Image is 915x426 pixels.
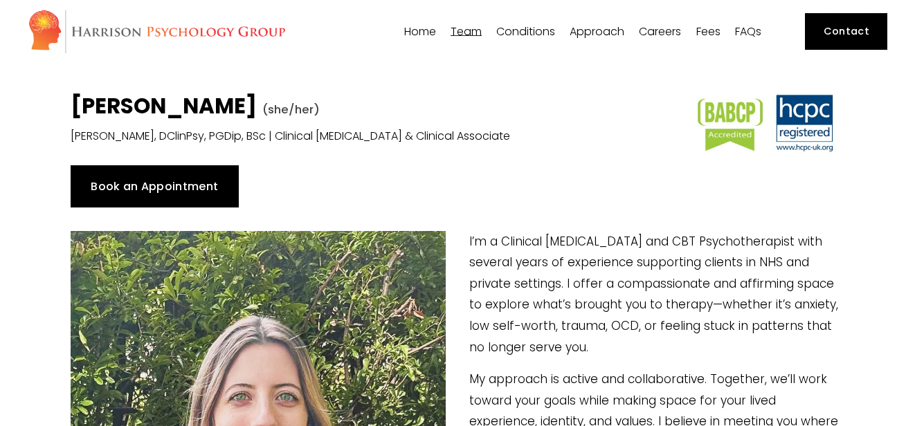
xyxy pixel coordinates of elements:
[570,26,624,37] span: Approach
[71,165,239,207] a: Book an Appointment
[262,101,320,118] span: (she/her)
[404,25,436,38] a: Home
[496,26,555,37] span: Conditions
[805,13,887,50] a: Contact
[639,25,681,38] a: Careers
[28,9,286,54] img: Harrison Psychology Group
[696,25,721,38] a: Fees
[71,231,844,358] p: I’m a Clinical [MEDICAL_DATA] and CBT Psychotherapist with several years of experience supporting...
[735,25,761,38] a: FAQs
[71,127,645,147] p: [PERSON_NAME], DClinPsy, PGDip, BSc | Clinical [MEDICAL_DATA] & Clinical Associate
[451,25,482,38] a: folder dropdown
[71,91,257,121] strong: [PERSON_NAME]
[496,25,555,38] a: folder dropdown
[451,26,482,37] span: Team
[570,25,624,38] a: folder dropdown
